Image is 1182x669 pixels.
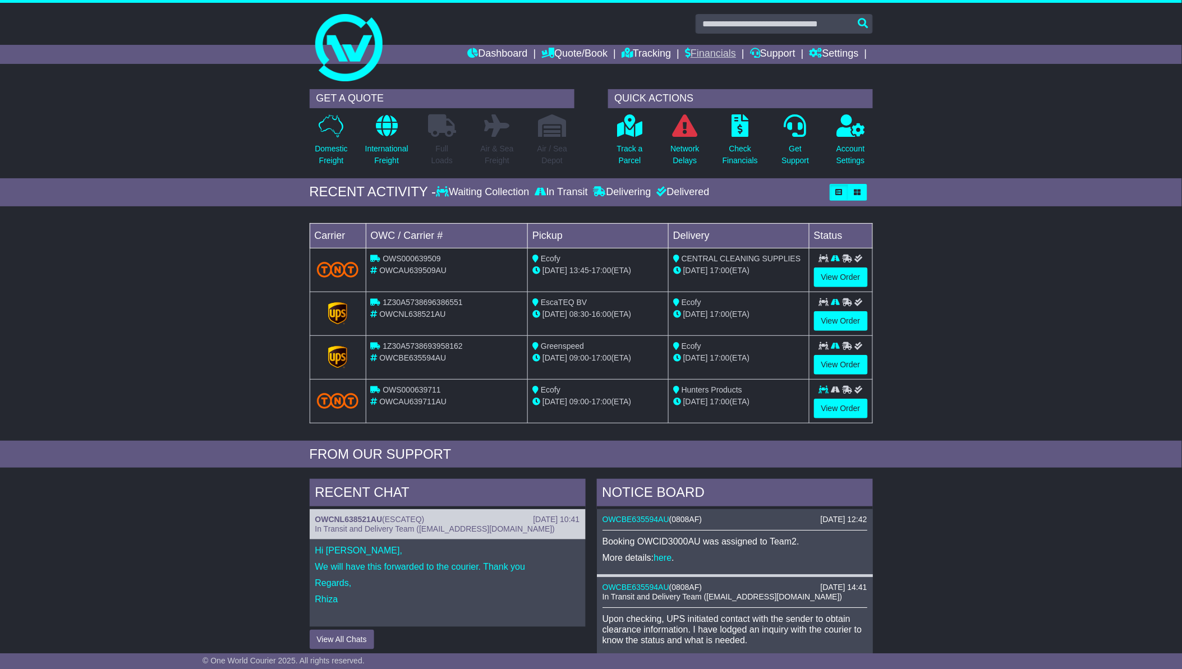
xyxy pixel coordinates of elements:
[481,143,514,167] p: Air & Sea Freight
[569,266,589,275] span: 13:45
[541,342,584,350] span: Greenspeed
[603,583,867,592] div: ( )
[383,342,462,350] span: 1Z30A5738693958162
[682,342,701,350] span: Ecofy
[315,578,580,588] p: Regards,
[683,310,708,319] span: [DATE]
[814,267,868,287] a: View Order
[314,114,348,173] a: DomesticFreight
[315,515,383,524] a: OWCNL638521AU
[723,143,758,167] p: Check Financials
[603,613,867,646] p: Upon checking, UPS initiated contact with the sender to obtain clearance information. I have lodg...
[654,186,710,199] div: Delivered
[836,114,866,173] a: AccountSettings
[310,479,586,509] div: RECENT CHAT
[317,262,359,277] img: TNT_Domestic.png
[310,184,436,200] div: RECENT ACTIVITY -
[603,536,867,547] p: Booking OWCID3000AU was assigned to Team2.
[532,396,664,408] div: - (ETA)
[673,265,804,276] div: (ETA)
[541,254,560,263] span: Ecofy
[670,114,700,173] a: NetworkDelays
[781,114,810,173] a: GetSupport
[592,310,611,319] span: 16:00
[542,266,567,275] span: [DATE]
[810,45,859,64] a: Settings
[592,353,611,362] span: 17:00
[820,583,867,592] div: [DATE] 14:41
[379,353,446,362] span: OWCBE635594AU
[710,397,730,406] span: 17:00
[673,352,804,364] div: (ETA)
[315,594,580,605] p: Rhiza
[814,399,868,418] a: View Order
[532,186,591,199] div: In Transit
[622,45,671,64] a: Tracking
[365,114,409,173] a: InternationalFreight
[541,45,608,64] a: Quote/Book
[310,223,366,248] td: Carrier
[541,298,587,307] span: EscaTEQ BV
[617,114,643,173] a: Track aParcel
[683,397,708,406] span: [DATE]
[328,302,347,325] img: GetCarrierServiceLogo
[383,298,462,307] span: 1Z30A5738696386551
[468,45,528,64] a: Dashboard
[672,515,699,524] span: 0808AF
[383,254,441,263] span: OWS000639509
[682,385,742,394] span: Hunters Products
[670,143,699,167] p: Network Delays
[366,223,528,248] td: OWC / Carrier #
[710,353,730,362] span: 17:00
[685,45,736,64] a: Financials
[310,89,574,108] div: GET A QUOTE
[608,89,873,108] div: QUICK ACTIONS
[365,143,408,167] p: International Freight
[603,515,669,524] a: OWCBE635594AU
[541,385,560,394] span: Ecofy
[310,630,374,649] button: View All Chats
[436,186,532,199] div: Waiting Collection
[542,310,567,319] span: [DATE]
[654,553,672,562] a: here
[379,266,447,275] span: OWCAU639509AU
[750,45,795,64] a: Support
[597,479,873,509] div: NOTICE BOARD
[603,515,867,524] div: ( )
[683,353,708,362] span: [DATE]
[722,114,758,173] a: CheckFinancials
[809,223,872,248] td: Status
[569,353,589,362] span: 09:00
[310,446,873,463] div: FROM OUR SUPPORT
[673,396,804,408] div: (ETA)
[315,545,580,556] p: Hi [PERSON_NAME],
[533,515,579,524] div: [DATE] 10:41
[315,561,580,572] p: We will have this forwarded to the courier. Thank you
[569,310,589,319] span: 08:30
[542,353,567,362] span: [DATE]
[428,143,456,167] p: Full Loads
[379,397,447,406] span: OWCAU639711AU
[532,265,664,276] div: - (ETA)
[592,266,611,275] span: 17:00
[315,524,555,533] span: In Transit and Delivery Team ([EMAIL_ADDRESS][DOMAIN_NAME])
[379,310,445,319] span: OWCNL638521AU
[603,592,843,601] span: In Transit and Delivery Team ([EMAIL_ADDRESS][DOMAIN_NAME])
[537,143,568,167] p: Air / Sea Depot
[591,186,654,199] div: Delivering
[682,254,801,263] span: CENTRAL CLEANING SUPPLIES
[532,352,664,364] div: - (ETA)
[683,266,708,275] span: [DATE]
[836,143,865,167] p: Account Settings
[814,355,868,375] a: View Order
[603,652,867,662] p: -Grace
[710,266,730,275] span: 17:00
[710,310,730,319] span: 17:00
[603,552,867,563] p: More details: .
[592,397,611,406] span: 17:00
[820,515,867,524] div: [DATE] 12:42
[617,143,643,167] p: Track a Parcel
[569,397,589,406] span: 09:00
[315,143,347,167] p: Domestic Freight
[781,143,809,167] p: Get Support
